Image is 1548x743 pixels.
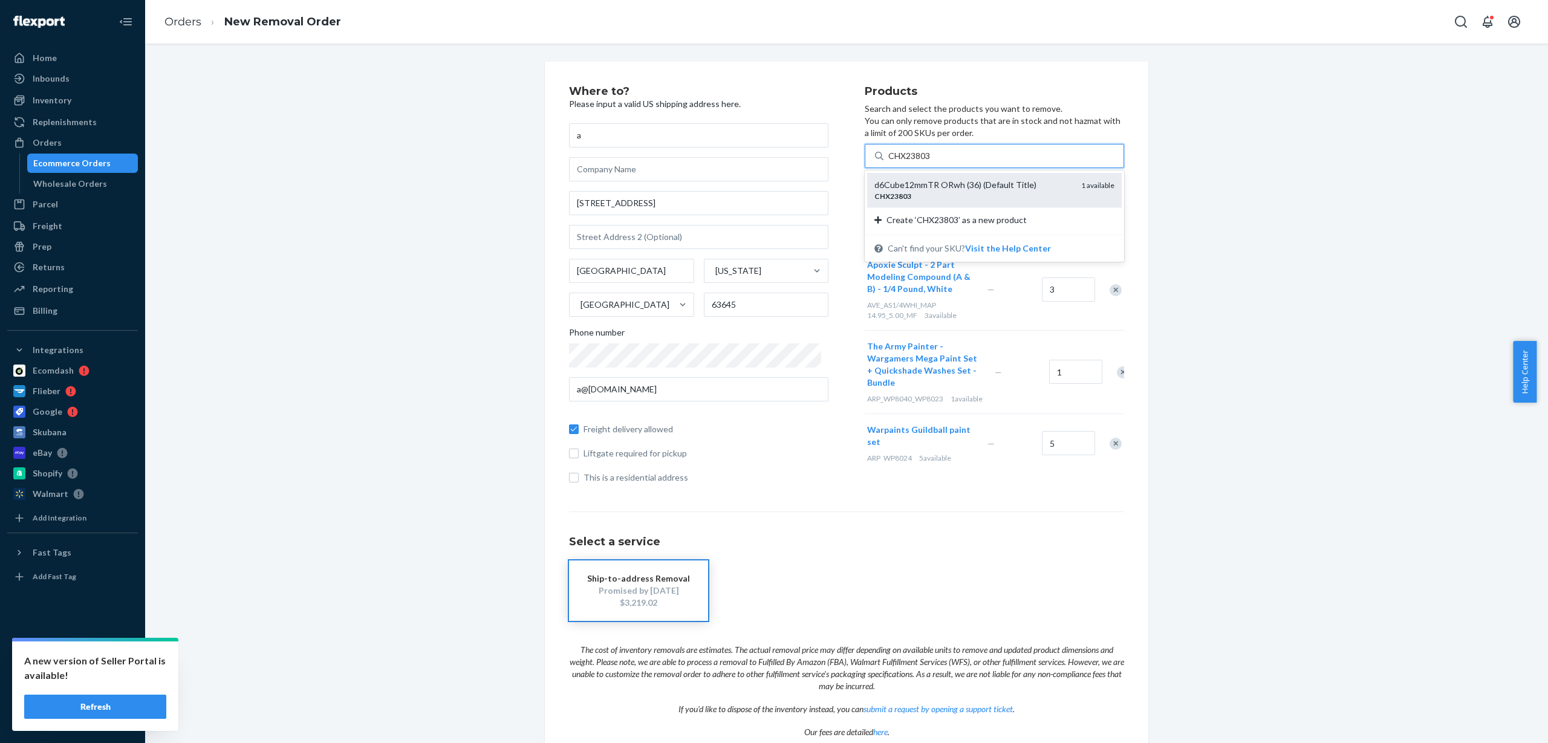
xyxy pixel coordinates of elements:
[863,704,1013,714] a: submit a request by opening a support ticket
[1513,341,1537,403] button: Help Center
[1475,10,1500,34] button: Open notifications
[13,16,65,28] img: Flexport logo
[867,341,977,388] span: The Army Painter - Wargamers Mega Paint Set + Quickshade Washes Set - Bundle
[7,668,138,687] a: Talk to Support
[569,473,579,482] input: This is a residential address
[33,52,57,64] div: Home
[867,259,973,295] button: Apoxie Sculpt - 2 Part Modeling Compound (A & B) - 1/4 Pound, White
[24,695,166,719] button: Refresh
[1110,284,1122,296] div: Remove Item
[7,91,138,110] a: Inventory
[865,86,1124,98] h2: Products
[33,157,111,169] div: Ecommerce Orders
[33,426,67,438] div: Skubana
[27,154,138,173] a: Ecommerce Orders
[33,73,70,85] div: Inbounds
[7,689,138,708] a: Help Center
[584,472,828,484] span: This is a residential address
[569,225,828,249] input: Street Address 2 (Optional)
[874,179,1072,191] div: d6Cube12mmTR ORwh (36) (Default Title)
[7,69,138,88] a: Inbounds
[569,123,828,148] input: First & Last Name
[925,311,957,320] span: 3 available
[7,402,138,421] a: Google
[33,488,68,500] div: Walmart
[569,157,828,181] input: Company Name
[587,573,690,585] div: Ship-to-address Removal
[114,10,138,34] button: Close Navigation
[1081,181,1114,190] span: 1 available
[7,340,138,360] button: Integrations
[569,377,828,401] input: Email (Required)
[7,279,138,299] a: Reporting
[1049,360,1102,384] input: Quantity
[7,464,138,483] a: Shopify
[951,394,983,403] span: 1 available
[569,424,579,434] input: Freight delivery allowed
[224,15,341,28] a: New Removal Order
[569,536,1124,548] h1: Select a service
[715,265,761,277] div: [US_STATE]
[7,423,138,442] a: Skubana
[33,198,58,210] div: Parcel
[569,692,1124,715] p: If you'd like to dispose of the inventory instead, you can .
[7,381,138,401] a: Flieber
[569,86,828,98] h2: Where to?
[569,191,828,215] input: Street Address
[33,513,86,523] div: Add Integration
[7,508,138,528] a: Add Integration
[7,48,138,68] a: Home
[1117,366,1129,378] div: Remove Item
[7,484,138,504] a: Walmart
[919,453,951,462] span: 5 available
[587,597,690,609] div: $3,219.02
[7,258,138,277] a: Returns
[867,424,971,447] span: Warpaints Guildball paint set
[580,299,669,311] div: [GEOGRAPHIC_DATA]
[584,447,828,459] span: Liftgate required for pickup
[7,443,138,462] a: eBay
[33,547,71,559] div: Fast Tags
[569,326,625,343] span: Phone number
[587,585,690,597] div: Promised by [DATE]
[7,543,138,562] button: Fast Tags
[33,178,107,190] div: Wholesale Orders
[1502,10,1526,34] button: Open account menu
[33,571,76,582] div: Add Fast Tag
[7,237,138,256] a: Prep
[33,406,62,418] div: Google
[33,283,73,295] div: Reporting
[867,394,943,403] span: ARP_WP8040_WP8023
[7,709,138,728] button: Give Feedback
[874,192,911,201] em: CHX23803
[1042,277,1095,302] input: Quantity
[33,344,83,356] div: Integrations
[7,301,138,320] a: Billing
[714,265,715,277] input: [US_STATE]
[33,94,71,106] div: Inventory
[24,654,166,683] p: A new version of Seller Portal is available!
[888,242,1051,255] span: Can't find your SKU?
[886,214,1027,226] span: Create ‘CHX23803’ as a new product
[867,453,912,462] span: ARP_WP8024
[33,137,62,149] div: Orders
[987,284,995,294] span: —
[7,567,138,586] a: Add Fast Tag
[155,4,351,40] ol: breadcrumbs
[569,259,694,283] input: City
[33,305,57,317] div: Billing
[27,174,138,193] a: Wholesale Orders
[584,423,828,435] span: Freight delivery allowed
[33,365,74,377] div: Ecomdash
[867,259,971,294] span: Apoxie Sculpt - 2 Part Modeling Compound (A & B) - 1/4 Pound, White
[867,300,936,320] span: AVE_AS1/4WHI_MAP 14.95_5.00_MF
[164,15,201,28] a: Orders
[569,560,708,621] button: Ship-to-address RemovalPromised by [DATE]$3,219.02
[7,216,138,236] a: Freight
[987,438,995,449] span: —
[33,261,65,273] div: Returns
[569,633,1124,692] p: The cost of inventory removals are estimates. The actual removal price may differ depending on av...
[1449,10,1473,34] button: Open Search Box
[7,133,138,152] a: Orders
